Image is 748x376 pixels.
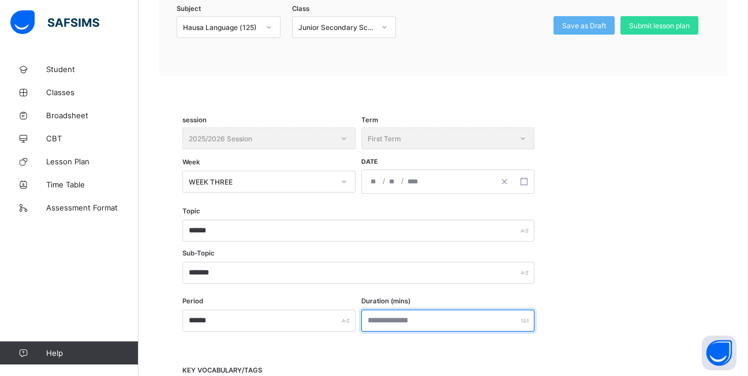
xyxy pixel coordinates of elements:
img: safsims [10,10,99,35]
label: Period [182,297,203,305]
span: Week [182,158,200,166]
span: / [400,176,405,186]
label: Duration (mins) [361,297,410,305]
span: Submit lesson plan [629,21,690,30]
button: Open asap [702,336,736,370]
span: Date [361,158,378,166]
div: Hausa Language (125) [183,23,259,32]
div: WEEK THREE [189,178,334,186]
span: Lesson Plan [46,157,139,166]
span: Save as Draft [562,21,606,30]
span: Subject [177,5,201,13]
span: session [182,116,207,124]
span: Help [46,348,138,358]
span: KEY VOCABULARY/TAGS [182,366,262,374]
span: Assessment Format [46,203,139,212]
label: Topic [182,207,200,215]
span: Student [46,65,139,74]
span: Broadsheet [46,111,139,120]
div: Junior Secondary School One - . [298,23,375,32]
label: Sub-Topic [182,249,215,257]
span: / [382,176,386,186]
span: Classes [46,88,139,97]
span: Class [292,5,309,13]
span: Time Table [46,180,139,189]
span: CBT [46,134,139,143]
span: Term [361,116,378,124]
